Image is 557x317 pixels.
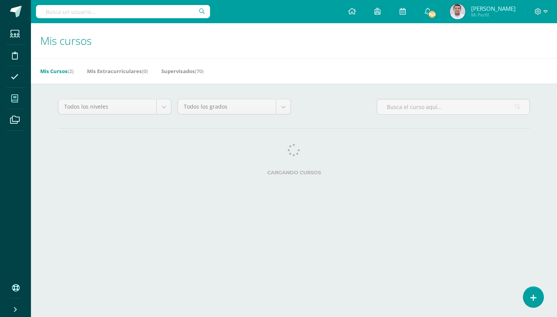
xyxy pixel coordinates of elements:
[64,99,150,114] span: Todos los niveles
[377,99,530,114] input: Busca el curso aquí...
[178,99,290,114] a: Todos los grados
[40,65,73,77] a: Mis Cursos(2)
[40,33,92,48] span: Mis cursos
[471,12,516,18] span: Mi Perfil
[471,5,516,12] span: [PERSON_NAME]
[68,68,73,75] span: (2)
[450,4,465,19] img: 128a2339fae2614ebf483c496f84f6fa.png
[184,99,270,114] span: Todos los grados
[142,68,148,75] span: (0)
[195,68,203,75] span: (70)
[36,5,210,18] input: Busca un usuario...
[58,99,171,114] a: Todos los niveles
[87,65,148,77] a: Mis Extracurriculares(0)
[428,10,436,19] span: 745
[161,65,203,77] a: Supervisados(70)
[58,170,530,176] label: Cargando cursos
